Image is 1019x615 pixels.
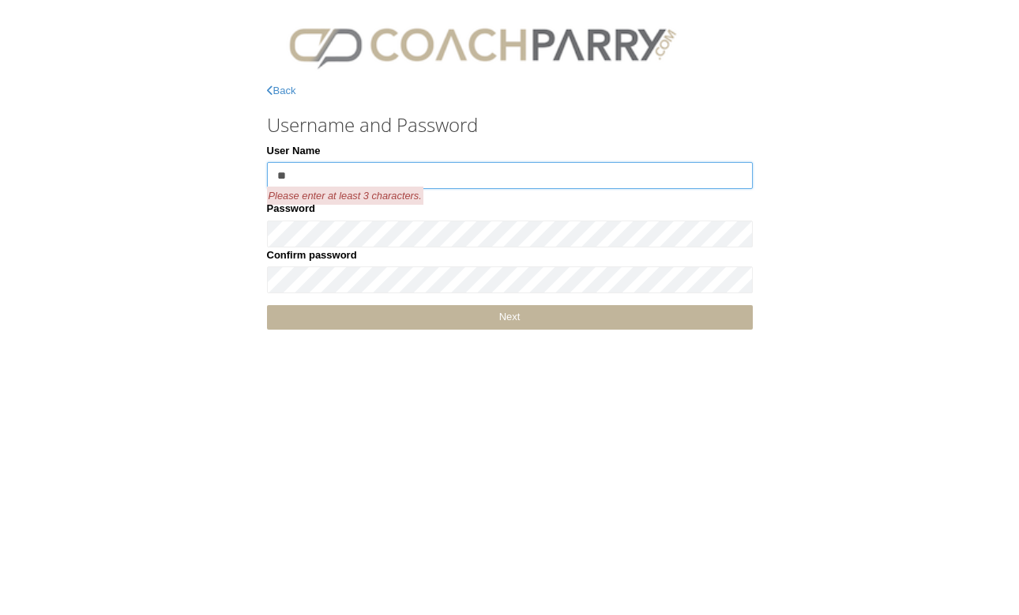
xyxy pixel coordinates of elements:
span: Please enter at least 3 characters. [267,187,423,205]
img: CPlogo.png [267,16,698,75]
a: Back [267,85,296,96]
a: Next [267,305,753,330]
label: Confirm password [267,247,357,263]
label: User Name [267,143,321,159]
h3: Username and Password [267,115,753,135]
label: Password [267,201,315,217]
